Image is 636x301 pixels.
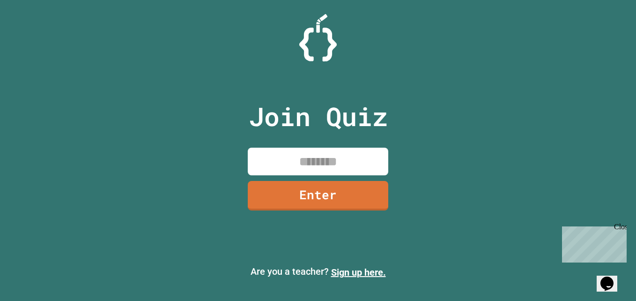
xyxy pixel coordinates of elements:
img: Logo.svg [299,14,337,61]
a: Enter [248,181,388,211]
p: Join Quiz [249,97,388,136]
iframe: chat widget [558,223,627,263]
div: Chat with us now!Close [4,4,65,60]
a: Sign up here. [331,267,386,278]
p: Are you a teacher? [7,264,629,279]
iframe: chat widget [597,263,627,292]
